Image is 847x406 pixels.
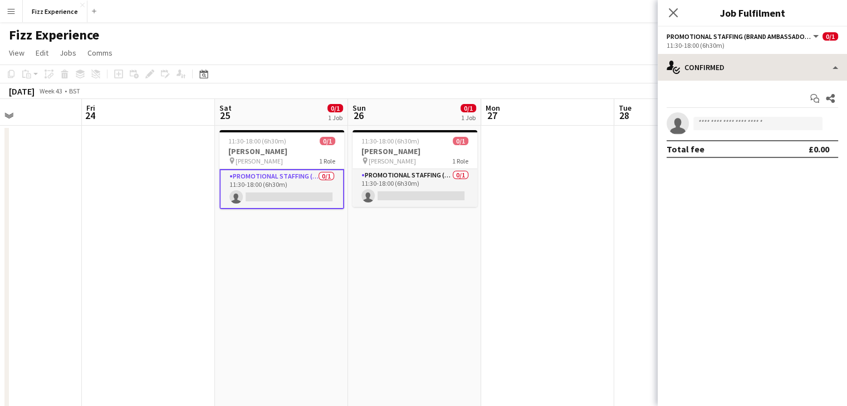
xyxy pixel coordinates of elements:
h3: Job Fulfilment [658,6,847,20]
a: Jobs [55,46,81,60]
span: Jobs [60,48,76,58]
span: 28 [617,109,631,122]
h3: [PERSON_NAME] [219,146,344,156]
div: 1 Job [328,113,342,122]
span: 11:30-18:00 (6h30m) [361,137,419,145]
span: 26 [351,109,366,122]
div: Confirmed [658,54,847,81]
span: View [9,48,25,58]
h1: Fizz Experience [9,27,99,43]
span: Comms [87,48,112,58]
div: £0.00 [809,143,829,155]
span: 0/1 [453,137,468,145]
span: 0/1 [327,104,343,112]
span: 24 [85,109,95,122]
span: 27 [484,109,500,122]
button: Promotional Staffing (Brand Ambassadors) [667,32,820,41]
span: 1 Role [452,157,468,165]
button: Fizz Experience [23,1,87,22]
span: [PERSON_NAME] [369,157,416,165]
span: Edit [36,48,48,58]
div: Total fee [667,143,704,155]
span: 0/1 [822,32,838,41]
app-card-role: Promotional Staffing (Brand Ambassadors)0/111:30-18:00 (6h30m) [352,169,477,207]
div: 11:30-18:00 (6h30m) [667,41,838,49]
div: [DATE] [9,86,35,97]
span: 0/1 [320,137,335,145]
span: 0/1 [461,104,476,112]
span: Fri [86,103,95,113]
span: Mon [486,103,500,113]
span: Sat [219,103,232,113]
span: 1 Role [319,157,335,165]
div: 1 Job [461,113,476,122]
span: Promotional Staffing (Brand Ambassadors) [667,32,811,41]
a: View [4,46,29,60]
a: Comms [83,46,117,60]
span: [PERSON_NAME] [236,157,283,165]
span: Week 43 [37,87,65,95]
app-job-card: 11:30-18:00 (6h30m)0/1[PERSON_NAME] [PERSON_NAME]1 RolePromotional Staffing (Brand Ambassadors)0/... [219,130,344,209]
span: 11:30-18:00 (6h30m) [228,137,286,145]
app-card-role: Promotional Staffing (Brand Ambassadors)0/111:30-18:00 (6h30m) [219,169,344,209]
span: 25 [218,109,232,122]
span: Sun [352,103,366,113]
div: BST [69,87,80,95]
app-job-card: 11:30-18:00 (6h30m)0/1[PERSON_NAME] [PERSON_NAME]1 RolePromotional Staffing (Brand Ambassadors)0/... [352,130,477,207]
h3: [PERSON_NAME] [352,146,477,156]
a: Edit [31,46,53,60]
span: Tue [619,103,631,113]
